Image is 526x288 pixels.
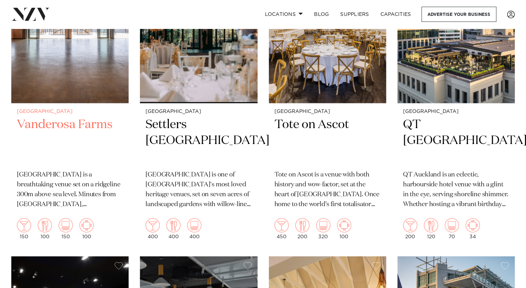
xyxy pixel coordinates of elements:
img: dining.png [295,218,309,232]
img: dining.png [38,218,52,232]
img: theatre.png [59,218,73,232]
div: 100 [337,218,351,239]
a: SUPPLIERS [335,7,374,22]
img: dining.png [166,218,181,232]
div: 200 [403,218,417,239]
small: [GEOGRAPHIC_DATA] [403,109,509,114]
div: 400 [166,218,181,239]
div: 400 [146,218,160,239]
div: 450 [274,218,289,239]
img: meeting.png [79,218,94,232]
div: 200 [295,218,309,239]
p: [GEOGRAPHIC_DATA] is one of [GEOGRAPHIC_DATA]'s most loved heritage venues, set on seven acres of... [146,170,252,210]
small: [GEOGRAPHIC_DATA] [17,109,123,114]
p: Tote on Ascot is a venue with both history and wow-factor, set at the heart of [GEOGRAPHIC_DATA].... [274,170,380,210]
img: theatre.png [187,218,201,232]
img: cocktail.png [403,218,417,232]
a: Locations [259,7,308,22]
div: 70 [445,218,459,239]
div: 100 [38,218,52,239]
img: theatre.png [316,218,330,232]
p: [GEOGRAPHIC_DATA] is a breathtaking venue set on a ridgeline 300m above sea level. Minutes from [... [17,170,123,210]
div: 320 [316,218,330,239]
div: 150 [59,218,73,239]
div: 400 [187,218,201,239]
img: theatre.png [445,218,459,232]
div: 100 [79,218,94,239]
h2: QT [GEOGRAPHIC_DATA] [403,117,509,164]
h2: Settlers [GEOGRAPHIC_DATA] [146,117,252,164]
img: meeting.png [466,218,480,232]
img: dining.png [424,218,438,232]
small: [GEOGRAPHIC_DATA] [274,109,380,114]
img: nzv-logo.png [11,8,50,20]
img: cocktail.png [274,218,289,232]
p: QT Auckland is an eclectic, harbourside hotel venue with a glint in the eye, serving shoreline sh... [403,170,509,210]
small: [GEOGRAPHIC_DATA] [146,109,252,114]
img: cocktail.png [146,218,160,232]
a: Advertise your business [421,7,496,22]
h2: Tote on Ascot [274,117,380,164]
img: meeting.png [337,218,351,232]
a: Capacities [375,7,417,22]
div: 34 [466,218,480,239]
img: cocktail.png [17,218,31,232]
h2: Vanderosa Farms [17,117,123,164]
div: 120 [424,218,438,239]
a: BLOG [308,7,335,22]
div: 150 [17,218,31,239]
